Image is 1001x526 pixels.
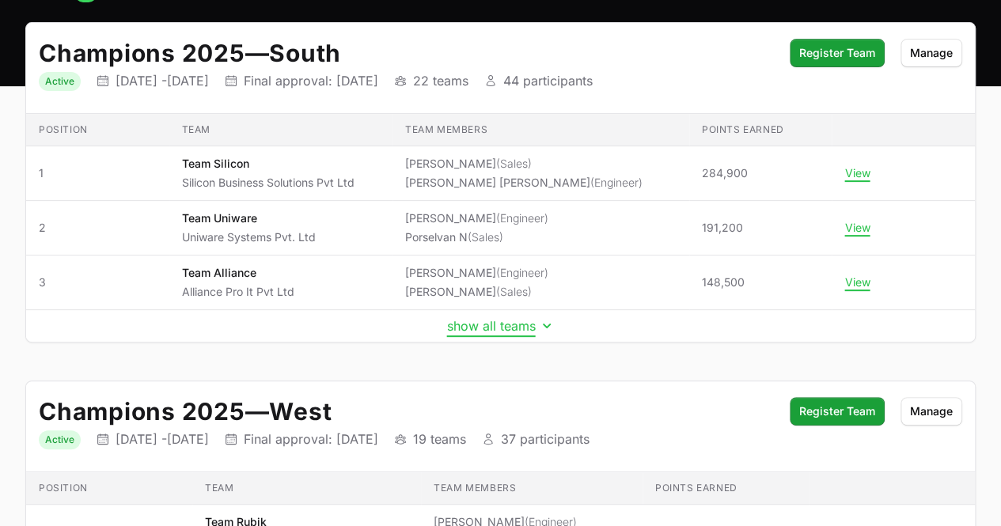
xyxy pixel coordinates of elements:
li: [PERSON_NAME] [405,284,548,300]
li: [PERSON_NAME] [PERSON_NAME] [405,175,643,191]
span: (Sales) [468,230,503,244]
li: Porselvan N [405,229,548,245]
li: [PERSON_NAME] [405,265,548,281]
span: 2 [39,220,157,236]
button: Manage [901,397,962,426]
span: 1 [39,165,157,181]
th: Team members [392,114,689,146]
h2: Champions 2025 West [39,397,774,426]
p: Uniware Systems Pvt. Ltd [182,229,316,245]
span: Register Team [799,44,875,62]
p: 22 teams [413,73,468,89]
th: Position [26,472,192,505]
p: Team Silicon [182,156,355,172]
th: Team [192,472,421,505]
span: — [245,39,270,67]
th: Position [26,114,169,146]
p: Final approval: [DATE] [244,431,378,447]
p: 19 teams [413,431,466,447]
li: [PERSON_NAME] [405,156,643,172]
p: Silicon Business Solutions Pvt Ltd [182,175,355,191]
span: 3 [39,274,157,290]
button: show all teams [447,318,555,334]
button: Register Team [790,397,885,426]
div: Initiative details [25,22,976,342]
button: View [844,221,870,235]
span: 191,200 [702,220,743,236]
h2: Champions 2025 South [39,39,774,67]
p: [DATE] - [DATE] [116,73,209,89]
p: Team Uniware [182,210,316,226]
th: Team [169,114,392,146]
span: (Sales) [496,157,532,170]
span: (Engineer) [496,211,548,225]
p: Team Alliance [182,265,294,281]
p: Final approval: [DATE] [244,73,378,89]
th: Team members [421,472,643,505]
span: 148,500 [702,274,745,290]
p: Alliance Pro It Pvt Ltd [182,284,294,300]
th: Points earned [689,114,832,146]
span: 284,900 [702,165,748,181]
span: (Sales) [496,285,532,298]
span: Register Team [799,402,875,421]
span: — [245,397,270,426]
th: Points earned [643,472,809,505]
button: View [844,275,870,289]
button: View [844,166,870,180]
p: 37 participants [501,431,590,447]
button: Manage [901,39,962,67]
button: Register Team [790,39,885,67]
p: 44 participants [503,73,593,89]
span: (Engineer) [496,266,548,279]
span: Manage [910,44,953,62]
span: Manage [910,402,953,421]
span: (Engineer) [590,176,643,189]
p: [DATE] - [DATE] [116,431,209,447]
li: [PERSON_NAME] [405,210,548,226]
